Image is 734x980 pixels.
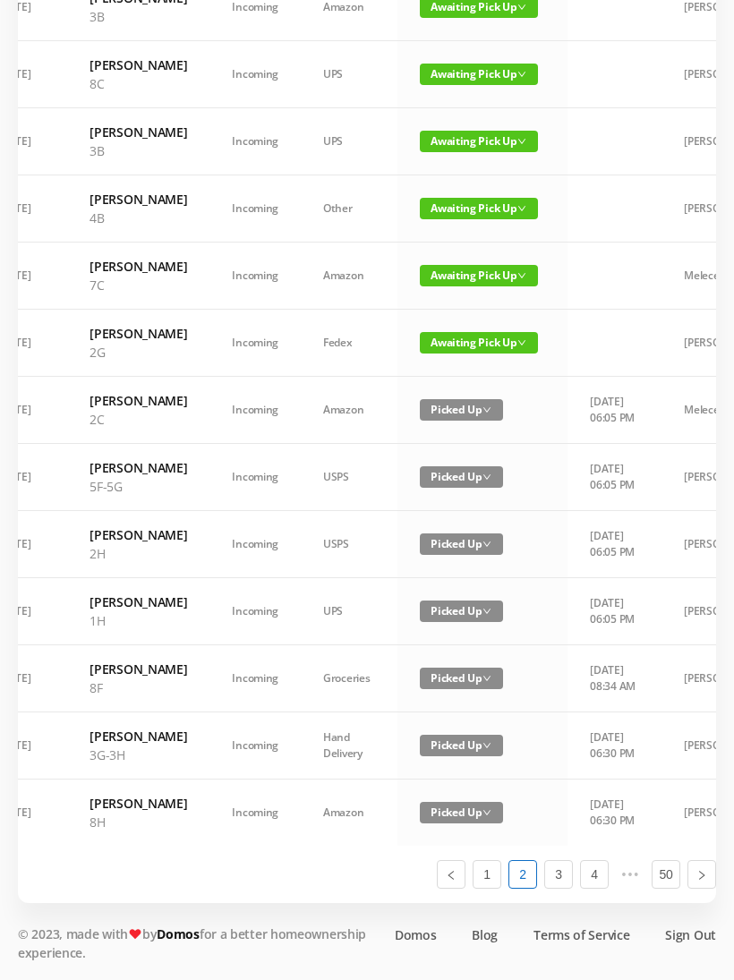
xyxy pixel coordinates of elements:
span: Picked Up [420,466,503,488]
td: UPS [301,578,397,645]
a: 50 [653,861,679,888]
td: Incoming [209,108,301,175]
li: Previous Page [437,860,465,889]
i: icon: down [482,808,491,817]
i: icon: down [517,338,526,347]
h6: [PERSON_NAME] [90,257,187,276]
p: 8C [90,74,187,93]
td: [DATE] 06:30 PM [568,780,661,846]
a: 3 [545,861,572,888]
h6: [PERSON_NAME] [90,55,187,74]
i: icon: left [446,870,457,881]
td: Incoming [209,780,301,846]
span: Picked Up [420,601,503,622]
td: Incoming [209,578,301,645]
i: icon: down [517,3,526,12]
td: Amazon [301,377,397,444]
p: 2C [90,410,187,429]
i: icon: down [482,473,491,481]
i: icon: down [482,405,491,414]
p: 3G-3H [90,746,187,764]
td: Incoming [209,41,301,108]
i: icon: down [517,70,526,79]
h6: [PERSON_NAME] [90,525,187,544]
i: icon: down [482,607,491,616]
li: Next 5 Pages [616,860,644,889]
h6: [PERSON_NAME] [90,458,187,477]
span: Picked Up [420,399,503,421]
p: 3B [90,7,187,26]
h6: [PERSON_NAME] [90,660,187,678]
span: Awaiting Pick Up [420,198,538,219]
h6: [PERSON_NAME] [90,123,187,141]
td: Incoming [209,511,301,578]
p: 3B [90,141,187,160]
td: Incoming [209,444,301,511]
td: Fedex [301,310,397,377]
span: Awaiting Pick Up [420,332,538,354]
td: Incoming [209,377,301,444]
td: Amazon [301,780,397,846]
i: icon: down [482,674,491,683]
a: Domos [395,925,437,944]
span: ••• [616,860,644,889]
p: 2G [90,343,187,362]
td: Amazon [301,243,397,310]
li: 2 [508,860,537,889]
td: Incoming [209,243,301,310]
h6: [PERSON_NAME] [90,324,187,343]
p: 8H [90,813,187,831]
td: [DATE] 06:05 PM [568,377,661,444]
i: icon: down [517,271,526,280]
td: [DATE] 06:05 PM [568,578,661,645]
li: 4 [580,860,609,889]
td: USPS [301,511,397,578]
td: UPS [301,108,397,175]
td: [DATE] 06:05 PM [568,444,661,511]
a: Blog [472,925,498,944]
a: 1 [474,861,500,888]
span: Awaiting Pick Up [420,64,538,85]
a: Terms of Service [533,925,629,944]
li: 3 [544,860,573,889]
li: Next Page [687,860,716,889]
i: icon: right [696,870,707,881]
h6: [PERSON_NAME] [90,190,187,209]
i: icon: down [517,204,526,213]
a: 2 [509,861,536,888]
td: Hand Delivery [301,712,397,780]
li: 50 [652,860,680,889]
h6: [PERSON_NAME] [90,794,187,813]
span: Picked Up [420,533,503,555]
p: 2H [90,544,187,563]
td: UPS [301,41,397,108]
p: 7C [90,276,187,294]
td: Incoming [209,310,301,377]
span: Picked Up [420,802,503,823]
h6: [PERSON_NAME] [90,727,187,746]
td: Incoming [209,712,301,780]
span: Picked Up [420,735,503,756]
td: [DATE] 08:34 AM [568,645,661,712]
span: Awaiting Pick Up [420,131,538,152]
i: icon: down [482,540,491,549]
p: 8F [90,678,187,697]
a: Domos [157,925,200,942]
p: 1H [90,611,187,630]
h6: [PERSON_NAME] [90,391,187,410]
p: 5F-5G [90,477,187,496]
p: © 2023, made with by for a better homeownership experience. [18,925,376,962]
span: Awaiting Pick Up [420,265,538,286]
i: icon: down [482,741,491,750]
td: Incoming [209,645,301,712]
td: [DATE] 06:05 PM [568,511,661,578]
td: Incoming [209,175,301,243]
i: icon: down [517,137,526,146]
h6: [PERSON_NAME] [90,592,187,611]
li: 1 [473,860,501,889]
td: USPS [301,444,397,511]
p: 4B [90,209,187,227]
td: Other [301,175,397,243]
td: [DATE] 06:30 PM [568,712,661,780]
td: Groceries [301,645,397,712]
